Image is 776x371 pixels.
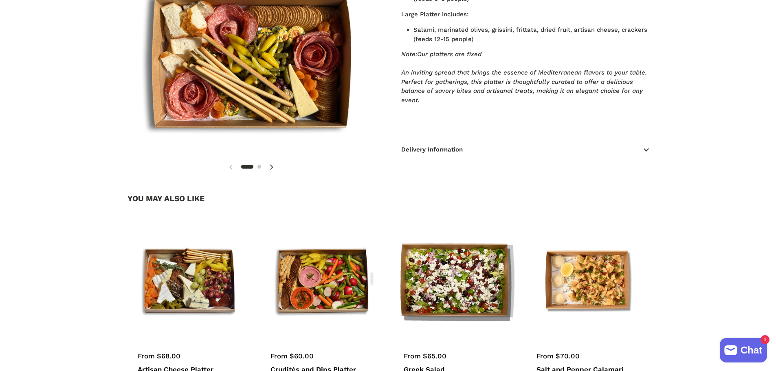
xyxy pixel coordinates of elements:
[128,195,204,202] span: YOU MAY ALSO LIKE
[401,137,649,162] span: Delivery Information
[401,11,468,18] b: Large Platter includes:
[138,352,180,360] span: From $68.00
[260,219,383,341] img: Crudités and Dips Platter
[526,219,649,341] img: Salt and Pepper Calamari
[401,50,417,58] b: Note:
[404,352,446,360] span: From $65.00
[536,365,639,371] a: Salt and Pepper Calamari
[270,352,314,360] span: From $60.00
[393,219,516,341] img: Greek salad with baby cos, barrel-aged feta, cherry tomatoes, cucumber, olives, and lemon olive o...
[536,352,580,360] span: From $70.00
[404,365,506,371] a: Greek Salad
[128,219,250,341] img: Artisan Cheese Platter
[401,69,647,104] span: An inviting spread that brings the essence of Mediterranean flavors to your table. Perfect for ga...
[413,26,647,43] span: Salami, marinated olives, grissini, frittata, dried fruit, artisan cheese, crackers (feeds 12-15 ...
[401,50,647,104] span: Our platters are fixed
[270,365,373,371] a: Crudités and Dips Platter
[717,338,769,364] inbox-online-store-chat: Shopify online store chat
[138,365,240,371] a: Artisan Cheese Platter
